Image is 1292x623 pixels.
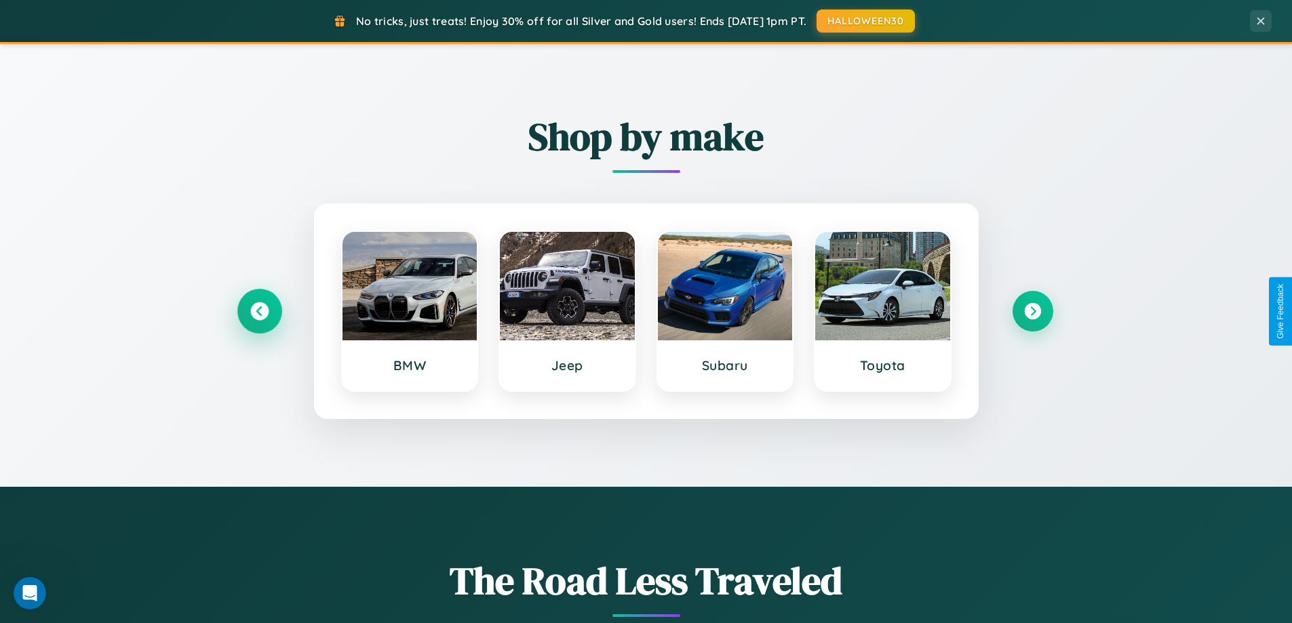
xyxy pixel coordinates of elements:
[829,357,937,374] h3: Toyota
[817,9,915,33] button: HALLOWEEN30
[1276,284,1285,339] div: Give Feedback
[14,577,46,609] iframe: Intercom live chat
[356,357,464,374] h3: BMW
[239,110,1053,163] h2: Shop by make
[671,357,779,374] h3: Subaru
[239,555,1053,607] h1: The Road Less Traveled
[513,357,621,374] h3: Jeep
[356,14,806,28] span: No tricks, just treats! Enjoy 30% off for all Silver and Gold users! Ends [DATE] 1pm PT.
